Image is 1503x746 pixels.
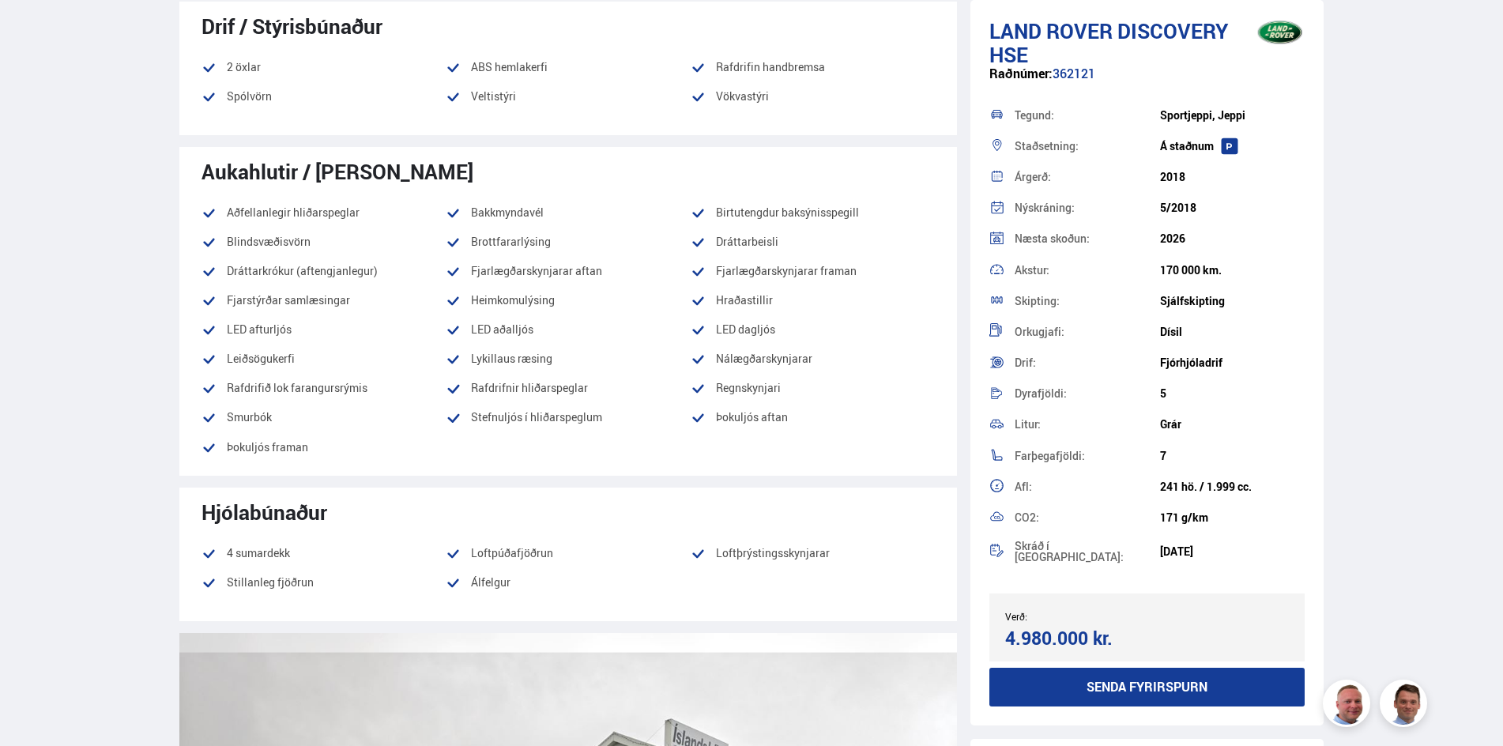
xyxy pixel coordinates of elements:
[1160,171,1305,183] div: 2018
[446,379,690,397] li: Rafdrifnir hliðarspeglar
[1160,480,1305,493] div: 241 hö. / 1.999 cc.
[691,320,935,339] li: LED dagljós
[1015,357,1159,368] div: Drif:
[1015,512,1159,523] div: CO2:
[446,349,690,368] li: Lykillaus ræsing
[1160,232,1305,245] div: 2026
[446,203,690,222] li: Bakkmyndavél
[1160,140,1305,153] div: Á staðnum
[1160,545,1305,558] div: [DATE]
[1015,265,1159,276] div: Akstur:
[989,668,1305,706] button: Senda fyrirspurn
[691,87,935,116] li: Vökvastýri
[1015,171,1159,183] div: Árgerð:
[989,66,1305,97] div: 362121
[1325,682,1373,729] img: siFngHWaQ9KaOqBr.png
[202,160,935,183] div: Aukahlutir / [PERSON_NAME]
[446,232,690,251] li: Brottfararlýsing
[202,500,935,524] div: Hjólabúnaður
[446,58,690,77] li: ABS hemlakerfi
[1015,481,1159,492] div: Afl:
[1160,418,1305,431] div: Grár
[202,573,446,592] li: Stillanleg fjöðrun
[1382,682,1430,729] img: FbJEzSuNWCJXmdc-.webp
[202,14,935,38] div: Drif / Stýrisbúnaður
[691,544,935,563] li: Loftþrýstingsskynjarar
[1160,202,1305,214] div: 5/2018
[1015,296,1159,307] div: Skipting:
[1160,109,1305,122] div: Sportjeppi, Jeppi
[691,408,935,427] li: Þokuljós aftan
[989,65,1053,82] span: Raðnúmer:
[1015,202,1159,213] div: Nýskráning:
[1015,419,1159,430] div: Litur:
[202,232,446,251] li: Blindsvæðisvörn
[1015,541,1159,563] div: Skráð í [GEOGRAPHIC_DATA]:
[202,379,446,397] li: Rafdrifið lok farangursrýmis
[1249,8,1312,57] img: brand logo
[202,87,446,106] li: Spólvörn
[446,291,690,310] li: Heimkomulýsing
[202,349,446,368] li: Leiðsögukerfi
[691,232,935,251] li: Dráttarbeisli
[691,58,935,77] li: Rafdrifin handbremsa
[1015,388,1159,399] div: Dyrafjöldi:
[1160,356,1305,369] div: Fjórhjóladrif
[202,291,446,310] li: Fjarstýrðar samlæsingar
[446,408,690,427] li: Stefnuljós í hliðarspeglum
[1160,264,1305,277] div: 170 000 km.
[691,349,935,368] li: Nálægðarskynjarar
[1015,141,1159,152] div: Staðsetning:
[1015,110,1159,121] div: Tegund:
[1015,326,1159,337] div: Orkugjafi:
[1015,450,1159,462] div: Farþegafjöldi:
[202,408,446,427] li: Smurbók
[202,58,446,77] li: 2 öxlar
[989,17,1113,45] span: Land Rover
[202,438,446,457] li: Þokuljós framan
[202,320,446,339] li: LED afturljós
[13,6,60,54] button: Opna LiveChat spjallviðmót
[1015,233,1159,244] div: Næsta skoðun:
[1005,627,1142,649] div: 4.980.000 kr.
[1160,450,1305,462] div: 7
[691,262,935,281] li: Fjarlægðarskynjarar framan
[691,291,935,310] li: Hraðastillir
[1160,511,1305,524] div: 171 g/km
[1160,387,1305,400] div: 5
[446,544,690,563] li: Loftpúðafjöðrun
[446,573,690,602] li: Álfelgur
[989,17,1228,69] span: Discovery HSE
[202,262,446,281] li: Dráttarkrókur (aftengjanlegur)
[446,87,690,106] li: Veltistýri
[691,379,935,397] li: Regnskynjari
[691,203,935,222] li: Birtutengdur baksýnisspegill
[1160,326,1305,338] div: Dísil
[1005,611,1147,622] div: Verð:
[446,320,690,339] li: LED aðalljós
[202,544,446,563] li: 4 sumardekk
[202,203,446,222] li: Aðfellanlegir hliðarspeglar
[1160,295,1305,307] div: Sjálfskipting
[446,262,690,281] li: Fjarlægðarskynjarar aftan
